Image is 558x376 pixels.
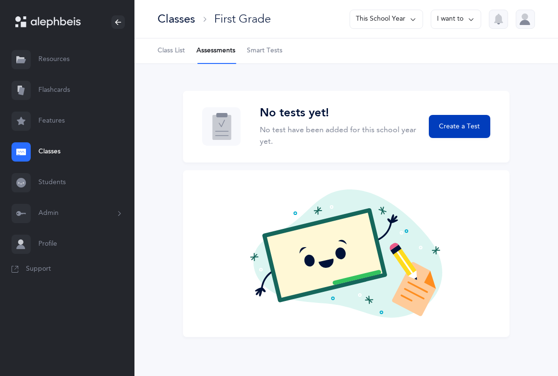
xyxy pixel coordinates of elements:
[247,46,282,56] span: Smart Tests
[260,124,417,147] p: No test have been added for this school year yet.
[350,10,423,29] button: This School Year
[429,115,490,138] button: Create a Test
[26,264,51,274] span: Support
[214,11,271,27] div: First Grade
[158,11,195,27] div: Classes
[158,46,185,56] span: Class List
[439,122,480,132] span: Create a Test
[431,10,481,29] button: I want to
[260,106,417,120] h3: No tests yet!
